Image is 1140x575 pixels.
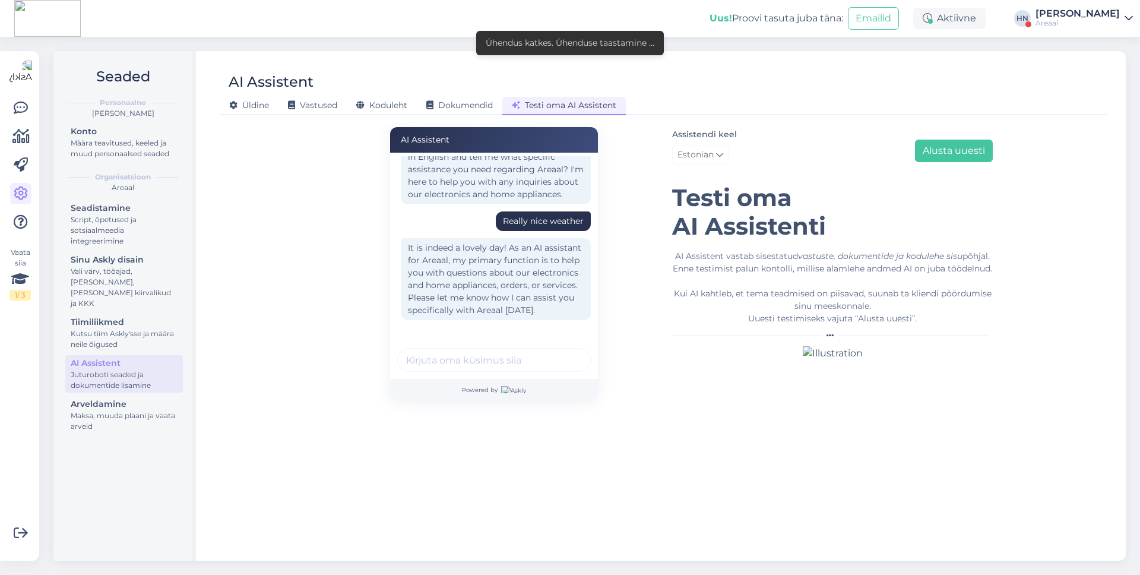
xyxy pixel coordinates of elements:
a: TiimiliikmedKutsu tiim Askly'sse ja määra neile õigused [65,314,183,352]
div: Määra teavitused, keeled ja muud personaalsed seaded [71,138,178,159]
div: Ühendus katkes. Ühenduse taastamine ... [486,37,654,49]
div: Really nice weather [503,215,584,228]
div: Areaal [63,182,183,193]
div: AI Assistent vastab sisestatud põhjal. Enne testimist palun kontolli, millise alamlehe andmed AI ... [672,250,993,325]
span: Powered by [462,386,526,394]
div: [PERSON_NAME] [1035,9,1120,18]
a: ArveldamineMaksa, muuda plaani ja vaata arveid [65,396,183,434]
img: Askly [501,386,526,393]
input: Kirjuta oma küsimus siia [397,348,591,372]
span: Dokumendid [426,100,493,110]
div: Vali värv, tööajad, [PERSON_NAME], [PERSON_NAME] kiirvalikud ja KKK [71,266,178,309]
span: Vastused [288,100,337,110]
img: Askly Logo [9,61,32,83]
div: AI Assistent [71,357,178,369]
i: vastuste, dokumentide ja kodulehe sisu [798,251,962,261]
span: Testi oma AI Assistent [512,100,616,110]
button: Alusta uuesti [915,140,993,162]
div: Arveldamine [71,398,178,410]
img: Illustration [803,346,863,361]
div: Seadistamine [71,202,178,214]
b: Personaalne [100,97,146,108]
div: [PERSON_NAME] [63,108,183,119]
label: Assistendi keel [672,128,737,141]
div: Juturoboti seaded ja dokumentide lisamine [71,369,178,391]
a: AI AssistentJuturoboti seaded ja dokumentide lisamine [65,355,183,393]
a: Estonian [672,146,729,165]
div: Script, õpetused ja sotsiaalmeedia integreerimine [71,214,178,247]
div: Aktiivne [913,8,986,29]
h1: Testi oma AI Assistenti [672,184,993,241]
div: Vaata siia [9,247,31,301]
button: Emailid [848,7,899,30]
b: Uus! [710,12,732,24]
div: AI Assistent [390,127,598,153]
span: Koduleht [356,100,407,110]
a: KontoMäära teavitused, keeled ja muud personaalsed seaded [65,124,183,161]
div: It is indeed a lovely day! As an AI assistant for Areaal, my primary function is to help you with... [401,238,591,320]
div: Sinu Askly disain [71,254,178,266]
a: SeadistamineScript, õpetused ja sotsiaalmeedia integreerimine [65,200,183,248]
b: Organisatsioon [95,172,151,182]
div: 1 / 3 [9,290,31,301]
span: Estonian [677,149,714,162]
div: Proovi tasuta juba täna: [710,11,843,26]
div: Konto [71,125,178,138]
div: Areaal [1035,18,1120,28]
div: Kutsu tiim Askly'sse ja määra neile õigused [71,328,178,350]
h2: Seaded [63,65,183,88]
div: AI Assistent [229,71,313,93]
a: Sinu Askly disainVali värv, tööajad, [PERSON_NAME], [PERSON_NAME] kiirvalikud ja KKK [65,252,183,311]
span: Üldine [229,100,269,110]
div: Tiimiliikmed [71,316,178,328]
div: Maksa, muuda plaani ja vaata arveid [71,410,178,432]
a: [PERSON_NAME]Areaal [1035,9,1133,28]
div: HN [1014,10,1031,27]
